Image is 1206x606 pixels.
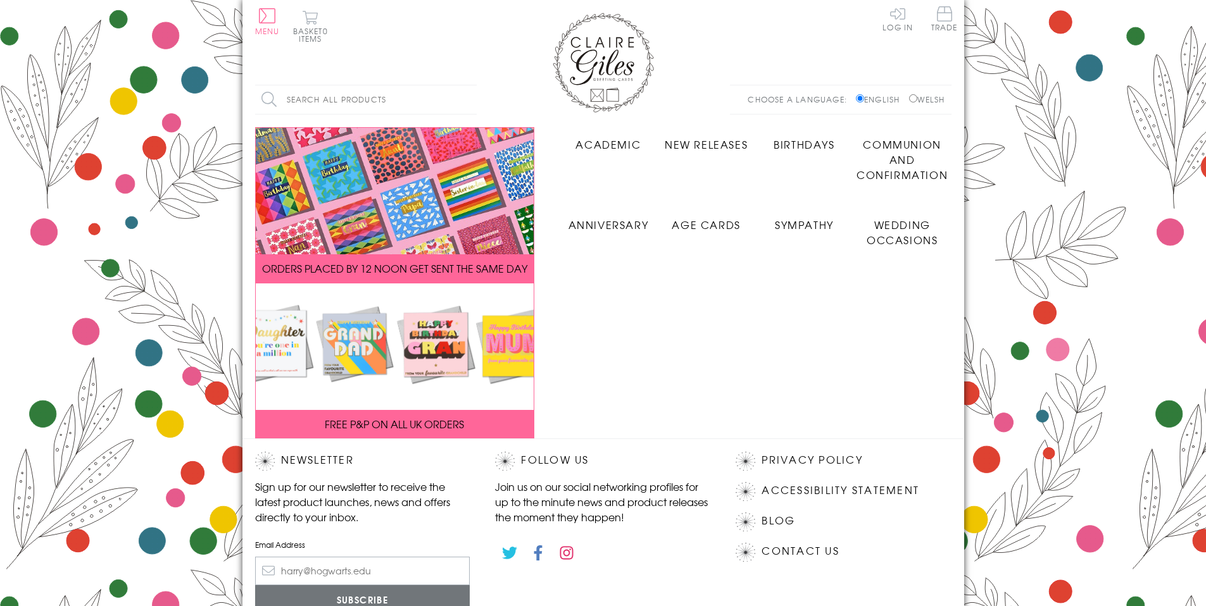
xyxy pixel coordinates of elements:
a: Sympathy [755,207,853,232]
span: Communion and Confirmation [857,137,948,182]
span: Anniversary [568,217,649,232]
img: Claire Giles Greetings Cards [553,13,654,113]
a: Blog [762,512,795,529]
p: Sign up for our newsletter to receive the latest product launches, news and offers directly to yo... [255,479,470,524]
input: English [856,94,864,102]
a: Log In [883,6,913,31]
a: Birthdays [755,127,853,152]
span: Age Cards [672,217,740,232]
label: Welsh [909,94,945,105]
span: ORDERS PLACED BY 12 NOON GET SENT THE SAME DAY [262,261,527,276]
span: Wedding Occasions [867,217,938,247]
h2: Follow Us [495,452,710,471]
span: Birthdays [774,137,834,152]
a: Academic [560,127,658,152]
button: Menu [255,8,280,35]
p: Choose a language: [748,94,853,105]
h2: Newsletter [255,452,470,471]
span: Trade [931,6,958,31]
a: Contact Us [762,543,839,560]
a: Trade [931,6,958,34]
span: Academic [575,137,641,152]
a: Accessibility Statement [762,482,919,499]
input: Search [464,85,477,114]
p: Join us on our social networking profiles for up to the minute news and product releases the mome... [495,479,710,524]
span: Menu [255,25,280,37]
span: 0 items [299,25,328,44]
input: Search all products [255,85,477,114]
span: Sympathy [775,217,834,232]
label: English [856,94,906,105]
label: Email Address [255,539,470,550]
a: Privacy Policy [762,452,862,469]
span: New Releases [665,137,748,152]
button: Basket0 items [293,10,328,42]
a: Age Cards [657,207,755,232]
a: Communion and Confirmation [853,127,952,182]
input: harry@hogwarts.edu [255,557,470,585]
a: Wedding Occasions [853,207,952,247]
input: Welsh [909,94,917,102]
a: New Releases [657,127,755,152]
a: Anniversary [560,207,658,232]
span: FREE P&P ON ALL UK ORDERS [325,416,464,431]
